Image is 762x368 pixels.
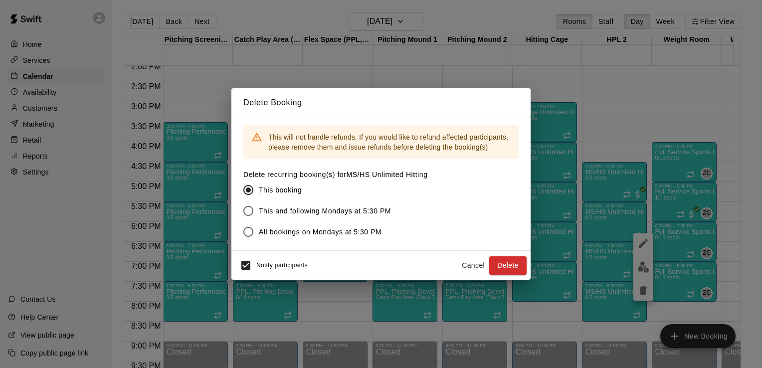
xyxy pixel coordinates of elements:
[457,256,489,275] button: Cancel
[231,88,531,117] h2: Delete Booking
[259,206,391,216] span: This and following Mondays at 5:30 PM
[243,170,428,180] label: Delete recurring booking(s) for MS/HS Unlimited Hitting
[489,256,527,275] button: Delete
[259,185,302,195] span: This booking
[268,128,511,156] div: This will not handle refunds. If you would like to refund affected participants, please remove th...
[256,262,308,269] span: Notify participants
[259,227,381,237] span: All bookings on Mondays at 5:30 PM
